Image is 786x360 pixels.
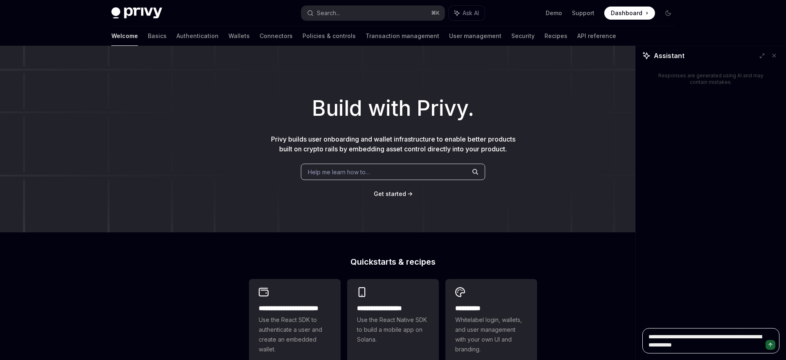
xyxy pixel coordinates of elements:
button: Toggle dark mode [662,7,675,20]
a: Support [572,9,594,17]
a: Wallets [228,26,250,46]
a: Dashboard [604,7,655,20]
a: Transaction management [366,26,439,46]
button: Search...⌘K [301,6,445,20]
span: Dashboard [611,9,642,17]
button: Ask AI [449,6,485,20]
span: Privy builds user onboarding and wallet infrastructure to enable better products built on crypto ... [271,135,515,153]
span: Help me learn how to… [308,168,370,176]
a: Connectors [260,26,293,46]
a: Recipes [544,26,567,46]
div: Responses are generated using AI and may contain mistakes. [655,72,766,85]
span: Whitelabel login, wallets, and user management with your own UI and branding. [455,315,527,354]
span: Use the React Native SDK to build a mobile app on Solana. [357,315,429,344]
span: Use the React SDK to authenticate a user and create an embedded wallet. [259,315,331,354]
span: ⌘ K [431,10,440,16]
a: API reference [577,26,616,46]
a: Policies & controls [303,26,356,46]
a: Get started [374,190,406,198]
a: Security [511,26,535,46]
a: Authentication [176,26,219,46]
a: User management [449,26,501,46]
div: Search... [317,8,340,18]
button: Send message [766,340,775,350]
img: dark logo [111,7,162,19]
a: Basics [148,26,167,46]
span: Get started [374,190,406,197]
a: Demo [546,9,562,17]
h1: Build with Privy. [13,92,773,124]
span: Assistant [654,51,684,61]
a: Welcome [111,26,138,46]
h2: Quickstarts & recipes [249,258,537,266]
span: Ask AI [463,9,479,17]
